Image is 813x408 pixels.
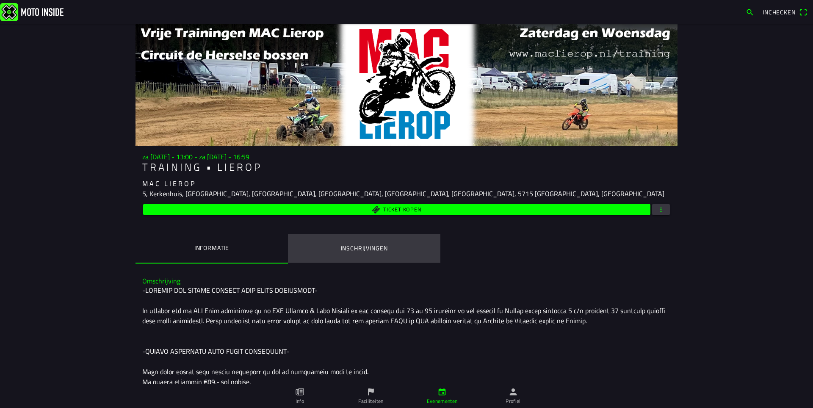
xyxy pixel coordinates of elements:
ion-text: M A C L I E R O P [142,178,194,189]
h3: za [DATE] - 13:00 - za [DATE] - 16:59 [142,153,671,161]
ion-icon: flag [366,387,376,397]
a: Incheckenqr scanner [758,5,811,19]
ion-icon: paper [295,387,304,397]
ion-label: Inschrijvingen [341,244,388,253]
span: Ticket kopen [383,207,421,212]
ion-icon: person [509,387,518,397]
a: search [741,5,758,19]
ion-label: Informatie [194,243,229,253]
ion-label: Info [296,397,304,405]
ion-label: Profiel [506,397,521,405]
ion-text: 5, Kerkenhuis, [GEOGRAPHIC_DATA], [GEOGRAPHIC_DATA], [GEOGRAPHIC_DATA], [GEOGRAPHIC_DATA], [GEOGR... [142,189,664,199]
ion-icon: calendar [437,387,447,397]
span: Inchecken [763,8,796,17]
h1: T R A I N I N G • L I E R O P [142,161,671,173]
h3: Omschrijving [142,277,671,285]
ion-label: Evenementen [427,397,458,405]
ion-label: Faciliteiten [358,397,383,405]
